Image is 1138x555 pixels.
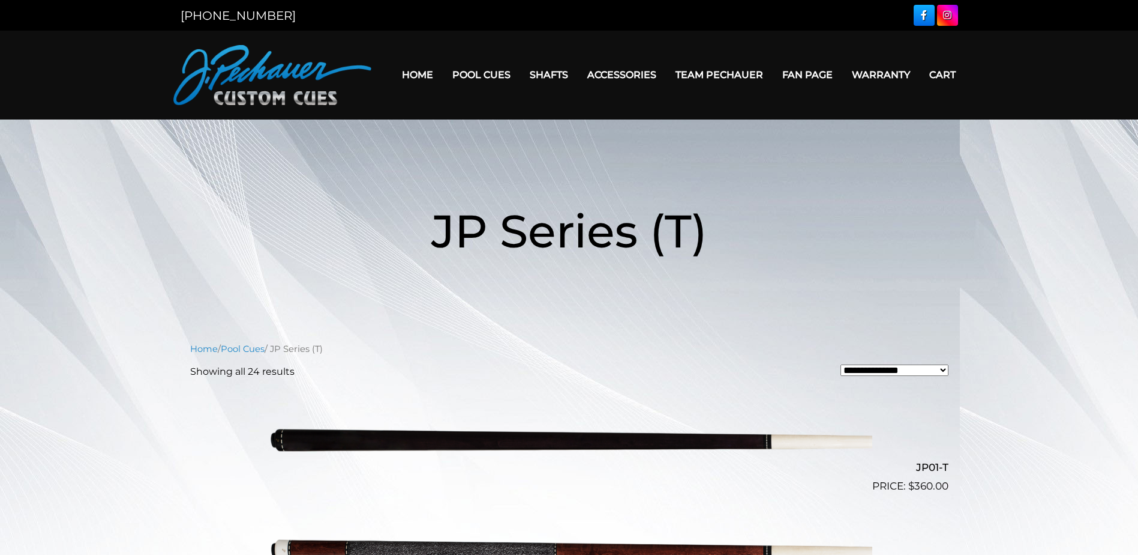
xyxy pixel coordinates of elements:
img: JP01-T [266,389,872,490]
a: Team Pechauer [666,59,773,90]
a: Fan Page [773,59,842,90]
select: Shop order [840,365,948,376]
bdi: 360.00 [908,480,948,492]
p: Showing all 24 results [190,365,295,379]
a: Shafts [520,59,578,90]
span: $ [908,480,914,492]
a: Accessories [578,59,666,90]
img: Pechauer Custom Cues [173,45,371,105]
a: Cart [920,59,965,90]
a: Warranty [842,59,920,90]
a: Home [190,344,218,354]
span: JP Series (T) [431,203,707,259]
a: [PHONE_NUMBER] [181,8,296,23]
a: JP01-T $360.00 [190,389,948,494]
a: Home [392,59,443,90]
a: Pool Cues [443,59,520,90]
a: Pool Cues [221,344,265,354]
h2: JP01-T [190,456,948,479]
nav: Breadcrumb [190,342,948,356]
